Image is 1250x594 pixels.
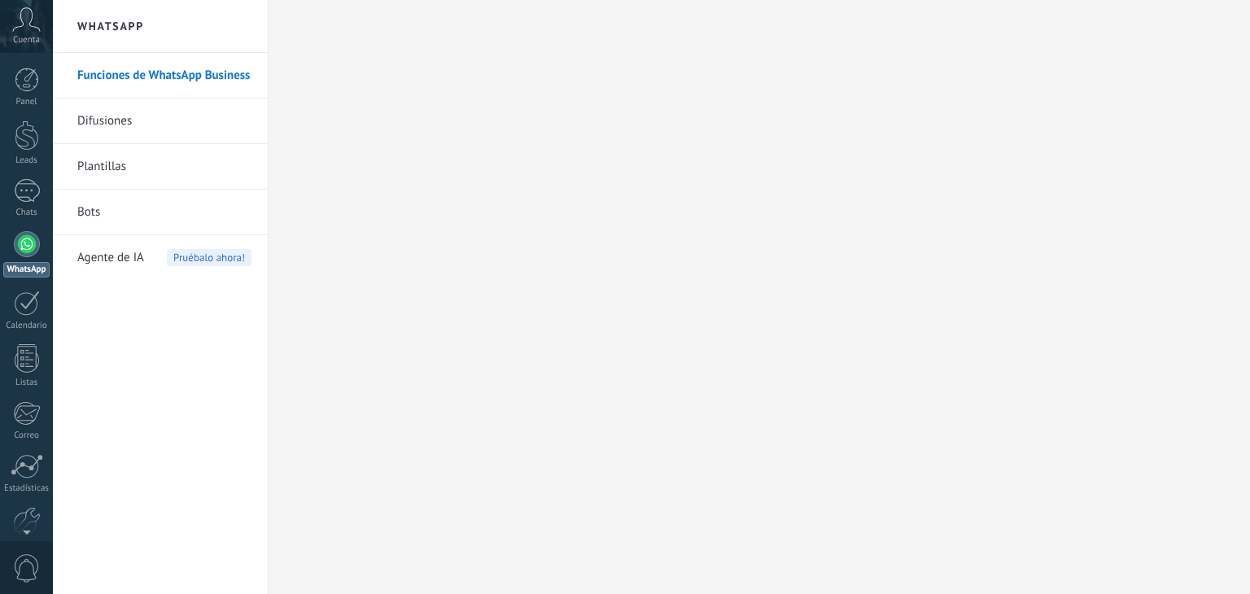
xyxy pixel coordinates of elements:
[77,98,251,144] a: Difusiones
[3,378,50,388] div: Listas
[3,97,50,107] div: Panel
[53,144,268,190] li: Plantillas
[77,53,251,98] a: Funciones de WhatsApp Business
[77,235,144,281] span: Agente de IA
[53,190,268,235] li: Bots
[3,321,50,331] div: Calendario
[53,235,268,280] li: Agente de IA
[13,35,40,46] span: Cuenta
[167,249,251,266] span: Pruébalo ahora!
[3,430,50,441] div: Correo
[53,53,268,98] li: Funciones de WhatsApp Business
[3,262,50,277] div: WhatsApp
[77,235,251,281] a: Agente de IAPruébalo ahora!
[3,483,50,494] div: Estadísticas
[77,144,251,190] a: Plantillas
[3,155,50,166] div: Leads
[77,190,251,235] a: Bots
[3,207,50,218] div: Chats
[53,98,268,144] li: Difusiones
